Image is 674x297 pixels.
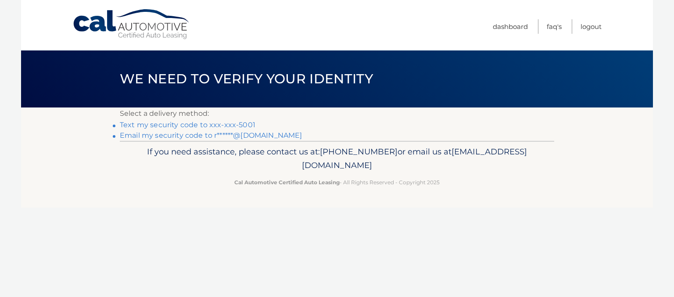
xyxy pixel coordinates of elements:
a: Cal Automotive [72,9,191,40]
strong: Cal Automotive Certified Auto Leasing [234,179,340,186]
a: Email my security code to r******@[DOMAIN_NAME] [120,131,302,140]
span: We need to verify your identity [120,71,373,87]
a: Dashboard [493,19,528,34]
p: - All Rights Reserved - Copyright 2025 [125,178,549,187]
p: Select a delivery method: [120,107,554,120]
a: Text my security code to xxx-xxx-5001 [120,121,255,129]
a: FAQ's [547,19,562,34]
span: [PHONE_NUMBER] [320,147,398,157]
p: If you need assistance, please contact us at: or email us at [125,145,549,173]
a: Logout [581,19,602,34]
